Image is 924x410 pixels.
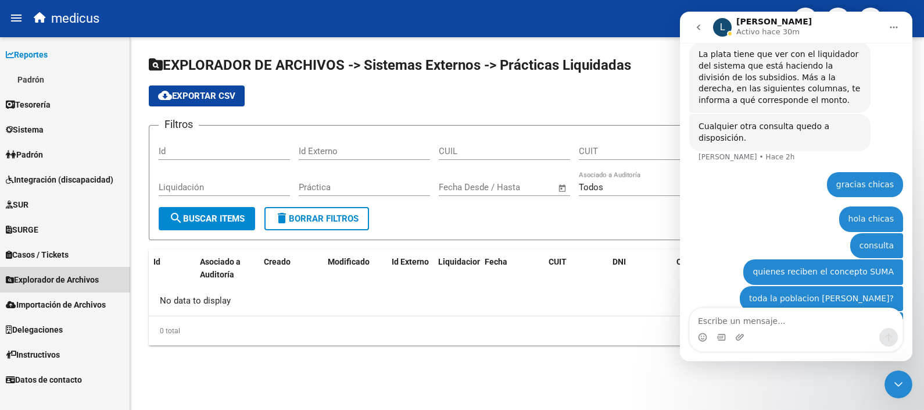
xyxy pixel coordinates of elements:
[6,323,63,336] span: Delegaciones
[680,12,912,361] iframe: Intercom live chat
[323,249,387,288] datatable-header-cell: Modificado
[149,57,631,73] span: EXPLORADOR DE ARCHIVOS -> Sistemas Externos -> Prácticas Liquidadas
[676,257,694,266] span: CUIL
[275,211,289,225] mat-icon: delete
[9,11,23,25] mat-icon: menu
[6,248,69,261] span: Casos / Tickets
[6,173,113,186] span: Integración (discapacidad)
[6,48,48,61] span: Reportes
[438,257,482,266] span: Liquidacion
[613,257,626,266] span: DNI
[200,257,241,280] span: Asociado a Auditoría
[485,257,507,266] span: Fecha
[6,273,99,286] span: Explorador de Archivos
[169,213,245,224] span: Buscar Items
[159,207,255,230] button: Buscar Items
[672,249,736,288] datatable-header-cell: CUIL
[544,249,608,288] datatable-header-cell: CUIT
[608,249,672,288] datatable-header-cell: DNI
[487,182,543,192] input: End date
[328,257,370,266] span: Modificado
[6,98,51,111] span: Tesorería
[195,249,259,288] datatable-header-cell: Asociado a Auditoría
[275,213,359,224] span: Borrar Filtros
[439,182,477,192] input: Start date
[6,223,38,236] span: SURGE
[169,211,183,225] mat-icon: search
[149,316,905,345] div: 0 total
[6,348,60,361] span: Instructivos
[264,207,369,230] button: Borrar Filtros
[6,373,82,386] span: Datos de contacto
[549,257,567,266] span: CUIT
[264,257,291,266] span: Creado
[149,287,905,316] div: No data to display
[159,116,199,133] h3: Filtros
[149,249,195,288] datatable-header-cell: Id
[158,91,235,101] span: Exportar CSV
[6,148,43,161] span: Padrón
[6,123,44,136] span: Sistema
[158,88,172,102] mat-icon: cloud_download
[6,198,28,211] span: SUR
[392,257,429,266] span: Id Externo
[153,257,160,266] span: Id
[149,85,245,106] button: Exportar CSV
[884,370,912,398] iframe: Intercom live chat
[259,249,323,288] datatable-header-cell: Creado
[579,182,603,192] span: Todos
[6,298,106,311] span: Importación de Archivos
[51,6,99,31] span: medicus
[480,249,544,288] datatable-header-cell: Fecha
[387,249,434,288] datatable-header-cell: Id Externo
[434,249,480,288] datatable-header-cell: Liquidacion
[556,181,570,195] button: Open calendar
